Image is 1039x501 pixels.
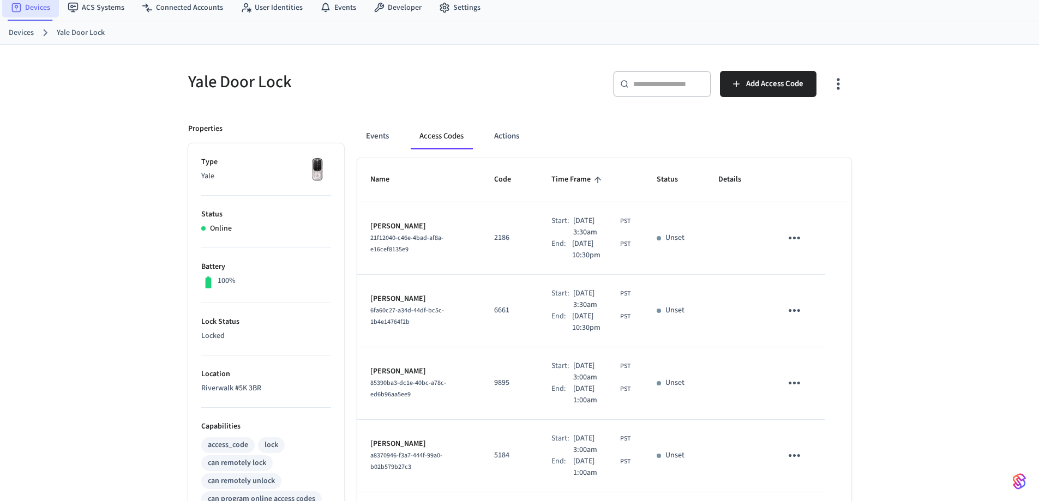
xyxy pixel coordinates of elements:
button: Access Codes [411,123,472,149]
div: End: [551,238,572,261]
p: 2186 [494,232,525,244]
a: Devices [9,27,34,39]
span: PST [620,434,630,444]
h5: Yale Door Lock [188,71,513,93]
div: ant example [357,123,851,149]
div: Asia/Manila [573,360,630,383]
p: Unset [665,305,684,316]
span: [DATE] 3:30am [573,215,618,238]
span: PST [620,216,630,226]
p: Type [201,156,331,168]
span: PST [620,312,630,322]
p: Location [201,369,331,380]
div: End: [551,311,572,334]
div: lock [265,439,278,451]
span: [DATE] 1:00am [573,456,618,479]
div: Start: [551,433,574,456]
div: can remotely lock [208,457,266,469]
p: Online [210,223,232,234]
div: Asia/Manila [572,311,630,334]
a: Yale Door Lock [57,27,105,39]
div: Start: [551,288,574,311]
p: 5184 [494,450,525,461]
img: Yale Assure Touchscreen Wifi Smart Lock, Satin Nickel, Front [304,156,331,184]
div: Asia/Manila [573,433,630,456]
div: Start: [551,360,574,383]
span: [DATE] 3:30am [573,288,618,311]
span: Name [370,171,404,188]
img: SeamLogoGradient.69752ec5.svg [1013,473,1026,490]
div: Asia/Manila [573,215,630,238]
span: Time Frame [551,171,605,188]
div: access_code [208,439,248,451]
p: [PERSON_NAME] [370,366,468,377]
div: can remotely unlock [208,475,275,487]
span: PST [620,361,630,371]
p: Unset [665,450,684,461]
button: Events [357,123,398,149]
p: 6661 [494,305,525,316]
p: Properties [188,123,223,135]
p: [PERSON_NAME] [370,221,468,232]
p: Battery [201,261,331,273]
div: End: [551,456,574,479]
span: [DATE] 1:00am [573,383,618,406]
p: Status [201,209,331,220]
span: [DATE] 3:00am [573,360,618,383]
div: Asia/Manila [573,383,630,406]
p: [PERSON_NAME] [370,438,468,450]
div: End: [551,383,574,406]
p: Yale [201,171,331,182]
button: Add Access Code [720,71,816,97]
span: [DATE] 10:30pm [572,238,618,261]
p: Unset [665,377,684,389]
p: Unset [665,232,684,244]
button: Actions [485,123,528,149]
span: PST [620,384,630,394]
span: PST [620,457,630,467]
span: Details [718,171,755,188]
span: 21f12040-c46e-4bad-af8a-e16cef8135e9 [370,233,443,254]
p: Capabilities [201,421,331,432]
p: [PERSON_NAME] [370,293,468,305]
div: Start: [551,215,574,238]
p: 100% [218,275,236,287]
span: a8370946-f3a7-444f-99a0-b02b579b27c3 [370,451,442,472]
span: Code [494,171,525,188]
p: Lock Status [201,316,331,328]
span: [DATE] 10:30pm [572,311,618,334]
p: 9895 [494,377,525,389]
div: Asia/Manila [572,238,630,261]
div: Asia/Manila [573,456,630,479]
span: [DATE] 3:00am [573,433,618,456]
div: Asia/Manila [573,288,630,311]
p: Riverwalk #5K 3BR [201,383,331,394]
p: Locked [201,330,331,342]
span: Status [657,171,692,188]
span: PST [620,289,630,299]
span: 6fa60c27-a34d-44df-bc5c-1b4e14764f2b [370,306,444,327]
span: Add Access Code [746,77,803,91]
span: PST [620,239,630,249]
span: 85390ba3-dc1e-40bc-a78c-ed6b96aa5ee9 [370,378,446,399]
